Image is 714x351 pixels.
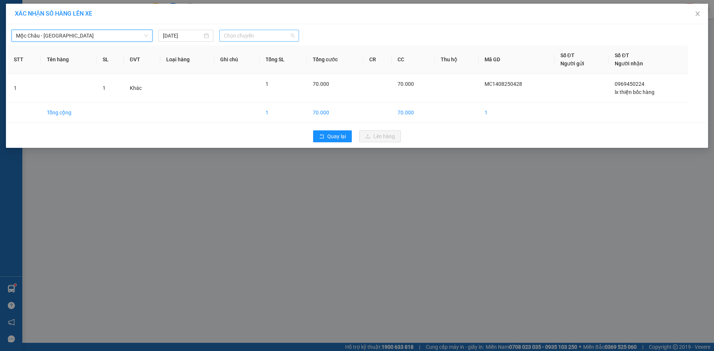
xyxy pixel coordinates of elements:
span: XÁC NHẬN SỐ HÀNG LÊN XE [15,10,92,17]
th: SL [97,45,124,74]
span: MC1408250428 [485,81,522,87]
input: 14/08/2025 [163,32,202,40]
span: Chọn chuyến [224,30,295,41]
span: XUANTRANG [14,13,57,21]
td: 1 [260,103,307,123]
th: Ghi chú [214,45,260,74]
th: Mã GD [479,45,554,74]
button: Close [687,4,708,25]
span: 1 [103,85,106,91]
span: 70.000 [398,81,414,87]
td: Khác [124,74,160,103]
span: Quay lại [327,132,346,140]
span: 0981192268 [3,52,55,63]
span: 0981 559 551 [72,20,108,27]
th: Loại hàng [160,45,214,74]
span: Người nhận [615,61,643,66]
span: VP [PERSON_NAME] [70,7,108,19]
em: Logistics [24,23,48,30]
td: 70.000 [307,103,363,123]
span: Người gửi: [3,42,23,47]
th: CR [363,45,392,74]
span: close [695,11,701,17]
span: rollback [319,134,324,140]
th: CC [392,45,435,74]
span: 70.000 [313,81,329,87]
td: Tổng cộng [41,103,97,123]
span: Số ĐT [615,52,629,58]
td: 70.000 [392,103,435,123]
th: Tổng SL [260,45,307,74]
span: Người nhận: [3,47,26,52]
th: STT [8,45,41,74]
span: Mộc Châu - Hà Nội [16,30,148,41]
span: lx thiện bốc hàng [615,89,654,95]
button: uploadLên hàng [359,130,401,142]
span: Số ĐT [560,52,575,58]
td: 1 [479,103,554,123]
th: ĐVT [124,45,160,74]
span: HAIVAN [23,4,48,12]
span: Người gửi [560,61,584,66]
th: Thu hộ [435,45,479,74]
button: rollbackQuay lại [313,130,352,142]
th: Tên hàng [41,45,97,74]
th: Tổng cước [307,45,363,74]
span: 0969450224 [615,81,644,87]
span: 1 [266,81,268,87]
td: 1 [8,74,41,103]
